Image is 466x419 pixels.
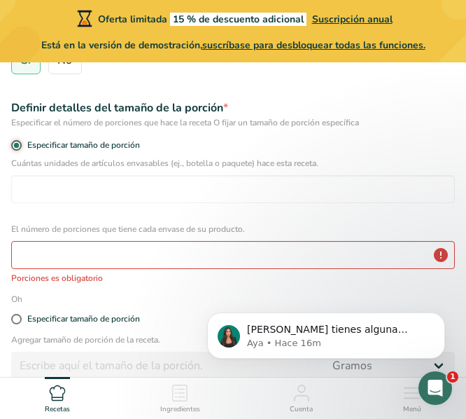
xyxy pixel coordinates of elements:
iframe: Chat en vivo de Intercom [418,371,452,405]
font: Está en la versión de demostración, [41,39,202,52]
font: Definir detalles del tamaño de la porción [11,100,223,116]
a: Recetas [45,378,70,415]
font: Oferta limitada [98,13,167,26]
input: Escribe aquí el tamaño de la porción. [11,352,324,380]
iframe: Mensaje de notificaciones del intercomunicador [186,283,466,381]
font: 1 [450,372,456,381]
p: Porciones es obligatorio [11,272,455,284]
font: Agregar tamaño de porción de la receta. [11,334,160,345]
font: Cuenta [290,404,313,414]
font: Ingredientes [160,404,200,414]
a: Cuenta [290,378,313,415]
font: Especificar el número de porciones que hace la receta O fijar un tamaño de porción específica [11,117,359,128]
font: suscríbase para desbloquear todas las funciones. [202,39,425,52]
font: El número de porciones que tiene cada envase de su producto. [11,224,245,235]
a: Ingredientes [160,378,200,415]
font: Cuántas unidades de artículos envasables (ej., botella o paquete) hace esta receta. [11,158,318,169]
font: Recetas [45,404,70,414]
font: Oh [11,294,22,305]
font: 15 % de descuento adicional [173,13,304,26]
font: Suscripción anual [312,13,393,26]
font: Menú [403,404,421,414]
font: Especificar tamaño de porción [27,139,140,151]
font: Especificar tamaño de porción [27,313,140,324]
